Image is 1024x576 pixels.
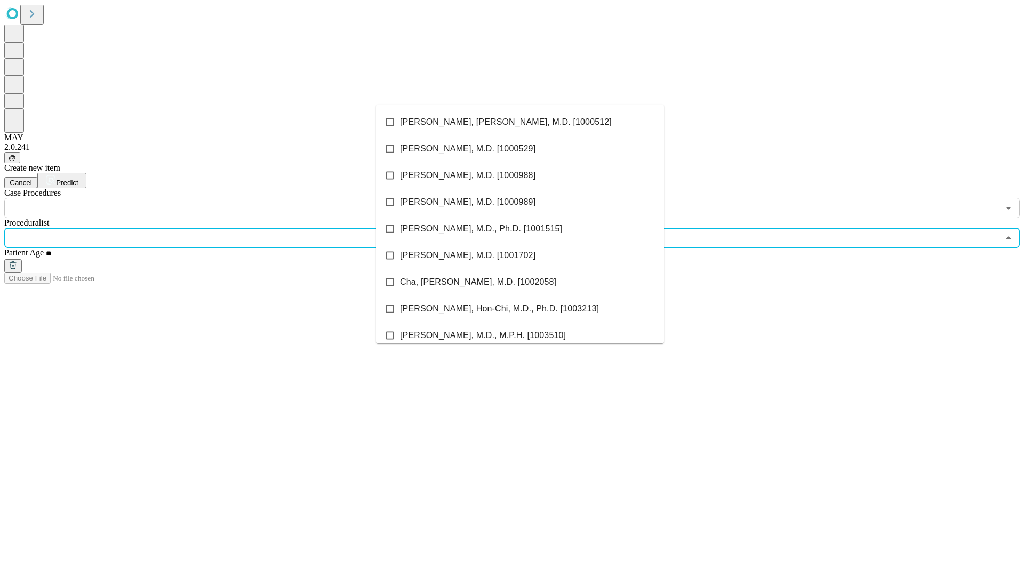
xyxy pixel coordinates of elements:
[9,154,16,162] span: @
[4,248,44,257] span: Patient Age
[400,196,535,209] span: [PERSON_NAME], M.D. [1000989]
[4,142,1020,152] div: 2.0.241
[400,249,535,262] span: [PERSON_NAME], M.D. [1001702]
[4,163,60,172] span: Create new item
[4,133,1020,142] div: MAY
[400,116,612,129] span: [PERSON_NAME], [PERSON_NAME], M.D. [1000512]
[1001,201,1016,215] button: Open
[4,152,20,163] button: @
[4,177,37,188] button: Cancel
[4,188,61,197] span: Scheduled Procedure
[56,179,78,187] span: Predict
[400,302,599,315] span: [PERSON_NAME], Hon-Chi, M.D., Ph.D. [1003213]
[400,142,535,155] span: [PERSON_NAME], M.D. [1000529]
[10,179,32,187] span: Cancel
[4,218,49,227] span: Proceduralist
[400,329,566,342] span: [PERSON_NAME], M.D., M.P.H. [1003510]
[400,222,562,235] span: [PERSON_NAME], M.D., Ph.D. [1001515]
[400,276,556,289] span: Cha, [PERSON_NAME], M.D. [1002058]
[400,169,535,182] span: [PERSON_NAME], M.D. [1000988]
[37,173,86,188] button: Predict
[1001,230,1016,245] button: Close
